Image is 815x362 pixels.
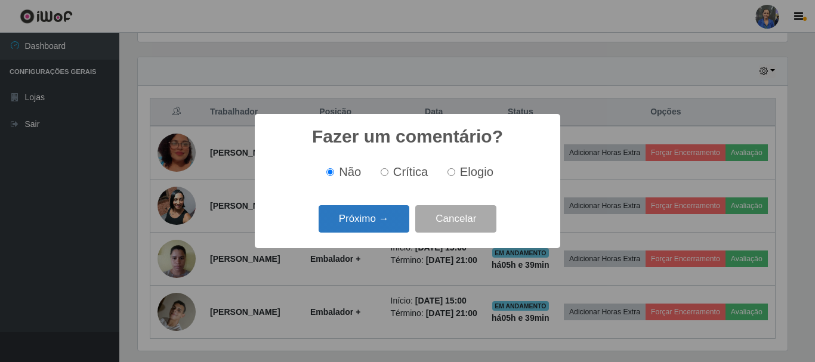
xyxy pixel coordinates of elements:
[312,126,503,147] h2: Fazer um comentário?
[381,168,388,176] input: Crítica
[326,168,334,176] input: Não
[460,165,493,178] span: Elogio
[339,165,361,178] span: Não
[415,205,496,233] button: Cancelar
[319,205,409,233] button: Próximo →
[393,165,428,178] span: Crítica
[447,168,455,176] input: Elogio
